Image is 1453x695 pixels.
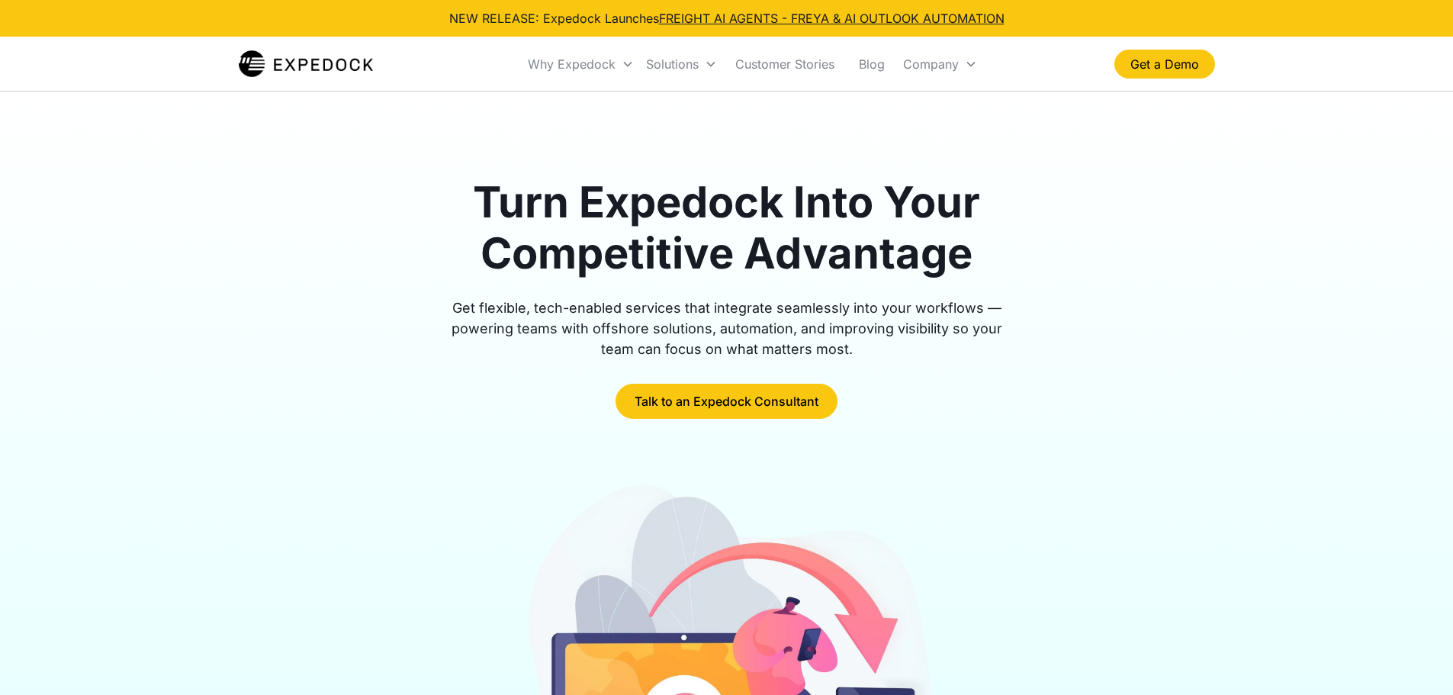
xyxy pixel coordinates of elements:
[723,38,847,90] a: Customer Stories
[659,11,1005,26] a: FREIGHT AI AGENTS - FREYA & AI OUTLOOK AUTOMATION
[239,49,374,79] img: Expedock Logo
[903,56,959,72] div: Company
[528,56,616,72] div: Why Expedock
[434,177,1020,279] h1: Turn Expedock Into Your Competitive Advantage
[640,38,723,90] div: Solutions
[646,56,699,72] div: Solutions
[1114,50,1215,79] a: Get a Demo
[897,38,983,90] div: Company
[616,384,837,419] a: Talk to an Expedock Consultant
[522,38,640,90] div: Why Expedock
[449,9,1005,27] div: NEW RELEASE: Expedock Launches
[239,49,374,79] a: home
[434,298,1020,359] div: Get flexible, tech-enabled services that integrate seamlessly into your workflows — powering team...
[847,38,897,90] a: Blog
